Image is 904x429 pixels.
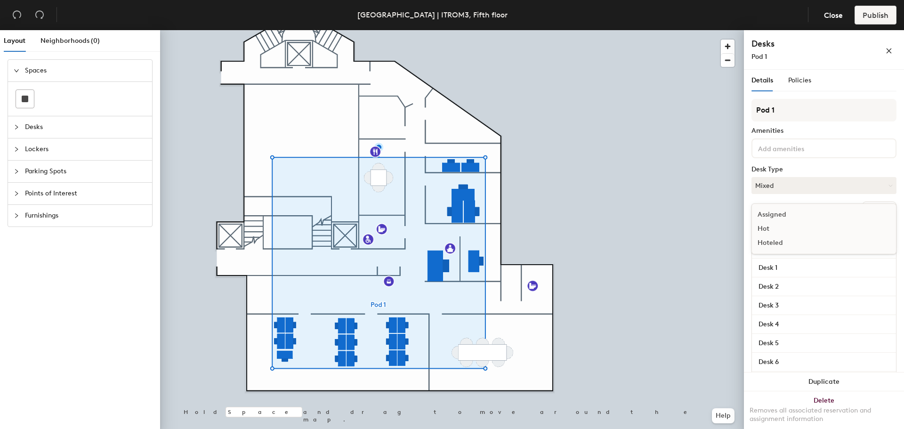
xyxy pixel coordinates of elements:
input: Unnamed desk [754,318,894,331]
button: Mixed [751,177,896,194]
span: collapsed [14,213,19,219]
div: Desk Type [751,166,896,173]
div: [GEOGRAPHIC_DATA] | ITROM3, Fifth floor [357,9,508,21]
span: Parking Spots [25,161,146,182]
input: Unnamed desk [754,356,894,369]
span: Layout [4,37,25,45]
button: Publish [855,6,896,24]
span: Policies [788,76,811,84]
span: Close [824,11,843,20]
button: Ungroup [862,202,896,218]
button: Duplicate [744,372,904,391]
span: collapsed [14,124,19,130]
span: Neighborhoods (0) [40,37,100,45]
div: Removes all associated reservation and assignment information [750,406,898,423]
div: Amenities [751,127,896,135]
h4: Desks [751,38,855,50]
input: Unnamed desk [754,261,894,275]
span: Pod 1 [751,53,767,61]
button: Close [816,6,851,24]
span: Spaces [25,60,146,81]
input: Unnamed desk [754,280,894,293]
input: Unnamed desk [754,337,894,350]
span: expanded [14,68,19,73]
span: close [886,48,892,54]
span: Details [751,76,773,84]
div: Hoteled [752,236,846,250]
span: Furnishings [25,205,146,227]
input: Add amenities [756,142,841,154]
div: Assigned [752,208,846,222]
span: collapsed [14,146,19,152]
button: Help [712,408,734,423]
input: Unnamed desk [754,299,894,312]
div: Hot [752,222,846,236]
span: collapsed [14,191,19,196]
span: Points of Interest [25,183,146,204]
span: Lockers [25,138,146,160]
span: Desks [25,116,146,138]
button: Redo (⌘ + ⇧ + Z) [30,6,49,24]
span: collapsed [14,169,19,174]
button: Undo (⌘ + Z) [8,6,26,24]
span: undo [12,10,22,19]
